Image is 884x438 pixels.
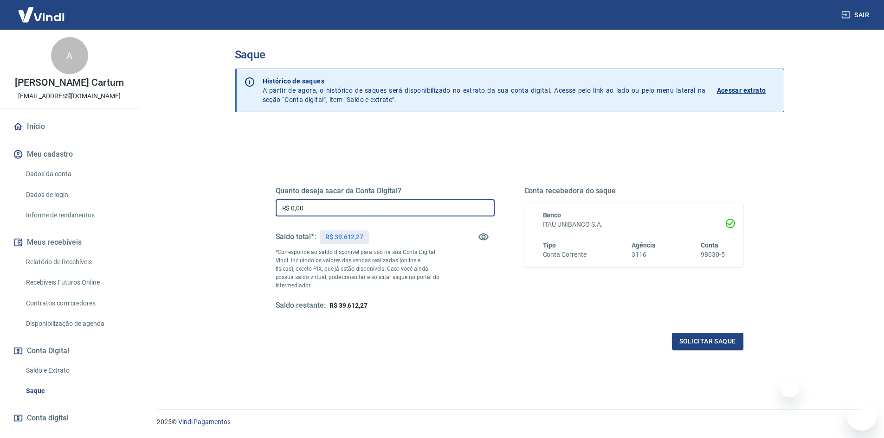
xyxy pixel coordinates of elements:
iframe: Botão para abrir a janela de mensagens [847,401,877,431]
p: *Corresponde ao saldo disponível para uso na sua Conta Digital Vindi. Incluindo os valores das ve... [276,248,440,290]
a: Dados da conta [22,165,128,184]
h5: Saldo restante: [276,301,326,311]
button: Solicitar saque [672,333,743,350]
a: Recebíveis Futuros Online [22,273,128,292]
span: Conta [701,241,718,249]
button: Conta Digital [11,341,128,361]
span: Tipo [543,241,556,249]
a: Contratos com credores [22,294,128,313]
h3: Saque [235,48,784,61]
a: Informe de rendimentos [22,206,128,225]
a: Saldo e Extrato [22,361,128,380]
p: R$ 39.612,27 [325,232,363,242]
a: Início [11,116,128,137]
p: 2025 © [157,417,862,427]
a: Saque [22,381,128,400]
p: [PERSON_NAME] Cartum [15,78,124,88]
a: Conta digital [11,408,128,428]
span: Banco [543,211,561,219]
h5: Quanto deseja sacar da Conta Digital? [276,186,495,196]
p: A partir de agora, o histórico de saques será disponibilizado no extrato da sua conta digital. Ac... [263,76,706,104]
span: R$ 39.612,27 [329,302,368,309]
h6: ITAÚ UNIBANCO S.A. [543,220,725,229]
button: Meu cadastro [11,144,128,165]
span: Conta digital [27,412,69,425]
h6: Conta Corrente [543,250,587,260]
a: Relatório de Recebíveis [22,253,128,272]
button: Sair [839,6,873,24]
iframe: Fechar mensagem [781,379,799,397]
h5: Conta recebedora do saque [524,186,743,196]
p: Acessar extrato [717,86,766,95]
div: A [51,37,88,74]
p: Histórico de saques [263,76,706,86]
img: Vindi [11,0,71,29]
a: Disponibilização de agenda [22,314,128,333]
a: Vindi Pagamentos [178,418,231,425]
p: [EMAIL_ADDRESS][DOMAIN_NAME] [18,91,121,101]
a: Dados de login [22,185,128,204]
h6: 98030-5 [701,250,725,260]
h6: 3116 [632,250,656,260]
span: Agência [632,241,656,249]
a: Acessar extrato [717,76,776,104]
button: Meus recebíveis [11,232,128,253]
h5: Saldo total*: [276,232,316,241]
